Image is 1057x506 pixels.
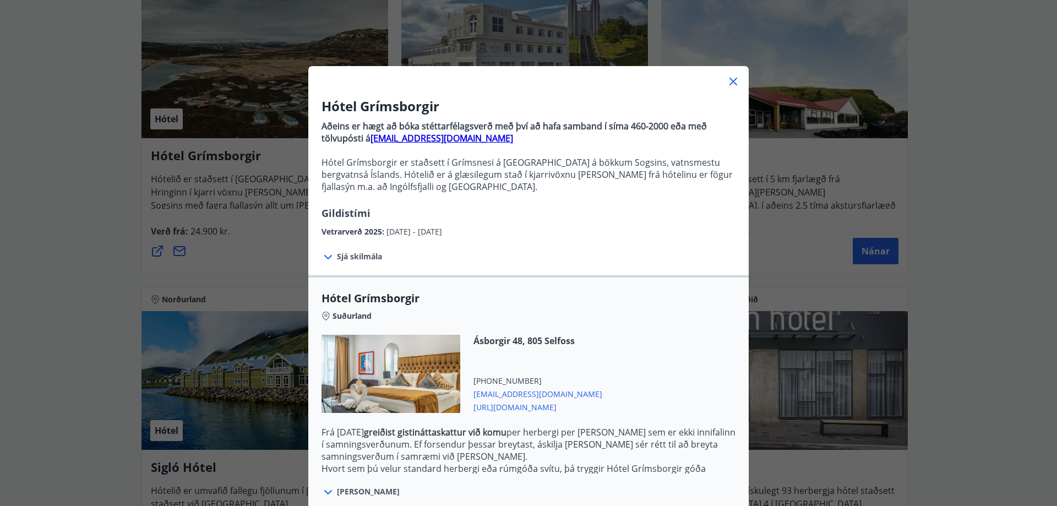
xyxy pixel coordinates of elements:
span: Vetrarverð 2025 : [322,226,386,237]
strong: greiðist gistináttaskattur við komu [364,426,506,438]
span: Hótel Grímsborgir [322,291,735,306]
span: [DATE] - [DATE] [386,226,442,237]
span: [PHONE_NUMBER] [473,376,602,387]
p: Hótel Grímsborgir er staðsett í Grímsnesi á [GEOGRAPHIC_DATA] á bökkum Sogsins, vatnsmestu bergva... [322,156,735,193]
p: Hvort sem þú velur standard herbergi eða rúmgóða svítu, þá tryggir Hótel Grímsborgir góða upplifu... [322,463,735,487]
span: [URL][DOMAIN_NAME] [473,400,602,413]
span: Suðurland [333,311,372,322]
p: Frá [DATE] per herbergi per [PERSON_NAME] sem er ekki innifalinn í samningsverðunum. Ef forsendur... [322,426,735,463]
strong: Aðeins er hægt að bóka stéttarfélagsverð með því að hafa samband í síma 460-2000 eða með tölvupós... [322,120,707,144]
span: [PERSON_NAME] [337,486,400,497]
span: Ásborgir 48, 805 Selfoss [473,335,602,347]
h3: Hótel Grímsborgir [322,97,735,116]
a: [EMAIL_ADDRESS][DOMAIN_NAME] [371,132,513,144]
span: Gildistími [322,206,371,220]
span: Sjá skilmála [337,251,382,262]
span: [EMAIL_ADDRESS][DOMAIN_NAME] [473,387,602,400]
